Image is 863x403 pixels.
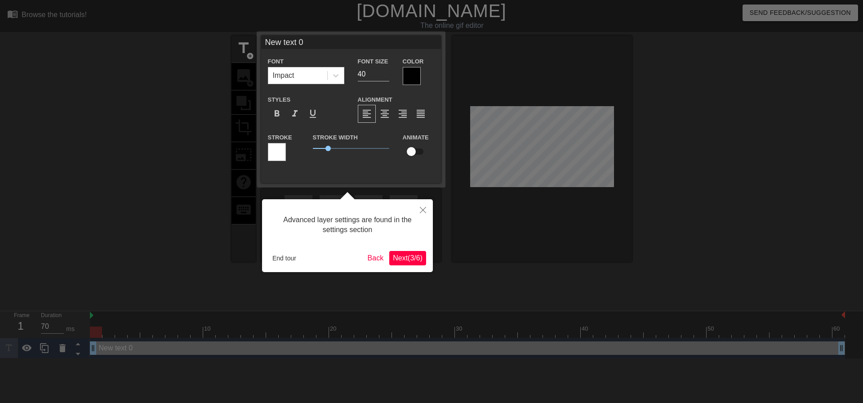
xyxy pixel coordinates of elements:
div: Advanced layer settings are found in the settings section [269,206,426,244]
button: Back [364,251,387,265]
button: Next [389,251,426,265]
span: Next ( 3 / 6 ) [393,254,423,262]
button: End tour [269,251,300,265]
button: Close [413,199,433,220]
